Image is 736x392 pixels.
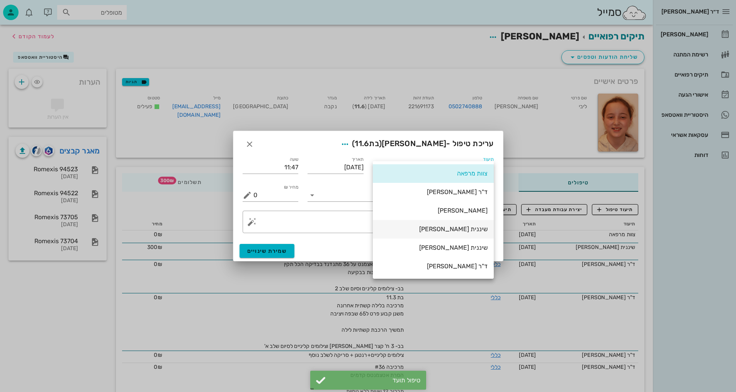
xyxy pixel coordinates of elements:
[243,191,252,200] button: מחיר ₪ appended action
[338,137,494,151] span: עריכת טיפול -
[240,244,295,258] button: שמירת שינויים
[330,377,420,384] div: טיפול תועד
[379,170,488,177] div: צוות מרפאה
[351,157,364,162] label: תאריך
[284,184,299,190] label: מחיר ₪
[382,139,446,148] span: [PERSON_NAME]
[379,262,488,270] div: ד"ר [PERSON_NAME]
[355,139,369,148] span: 11.6
[483,157,494,162] label: תיעוד
[379,188,488,196] div: ד"ר [PERSON_NAME]
[373,161,494,174] div: תיעודצוות מרפאה
[352,139,382,148] span: (בת )
[290,157,299,162] label: שעה
[247,248,287,254] span: שמירת שינויים
[379,225,488,233] div: שיננית [PERSON_NAME]
[379,244,488,251] div: שיננית [PERSON_NAME]
[379,207,488,214] div: [PERSON_NAME]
